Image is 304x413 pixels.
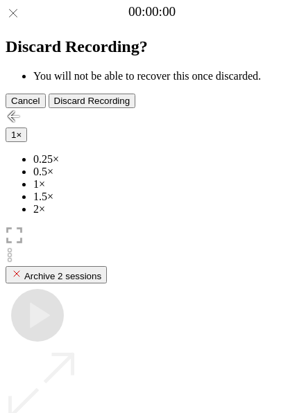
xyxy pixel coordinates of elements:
button: 1× [6,128,27,142]
li: 1× [33,178,298,191]
h2: Discard Recording? [6,37,298,56]
button: Discard Recording [49,94,136,108]
span: 1 [11,130,16,140]
a: 00:00:00 [128,4,176,19]
button: Cancel [6,94,46,108]
li: 1.5× [33,191,298,203]
li: 0.25× [33,153,298,166]
li: You will not be able to recover this once discarded. [33,70,298,82]
button: Archive 2 sessions [6,266,107,283]
li: 0.5× [33,166,298,178]
div: Archive 2 sessions [11,268,101,281]
li: 2× [33,203,298,216]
